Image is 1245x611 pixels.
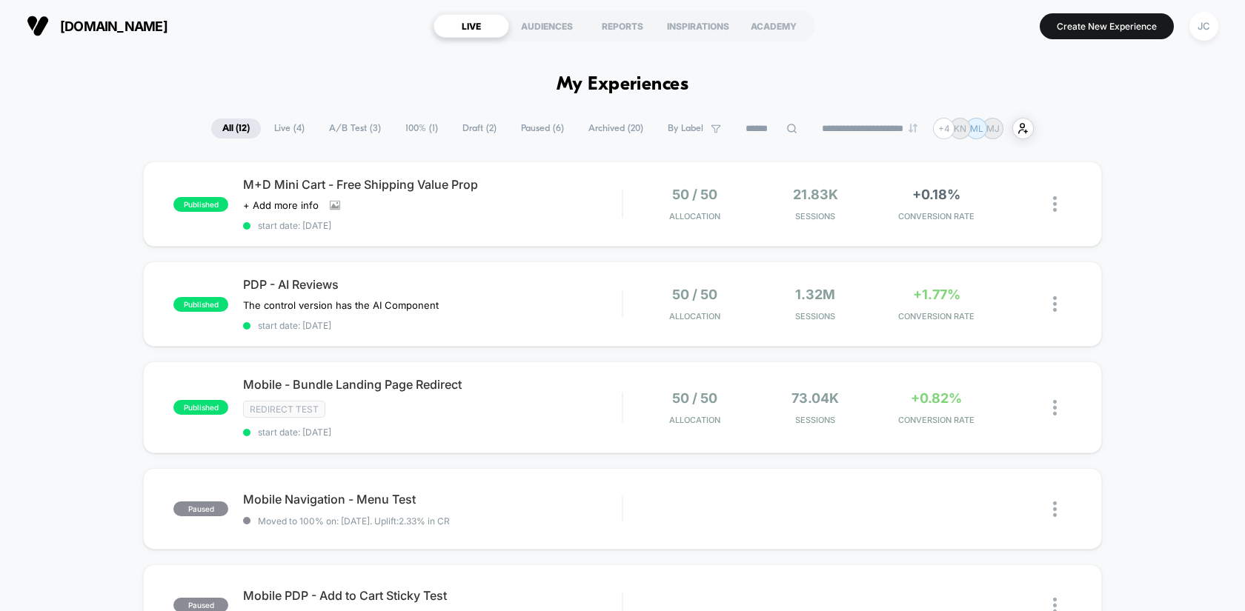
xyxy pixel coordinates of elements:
[173,501,228,516] span: paused
[759,211,872,221] span: Sessions
[243,401,325,418] span: Redirect Test
[243,492,622,507] span: Mobile Navigation - Menu Test
[585,14,660,38] div: REPORTS
[793,187,838,202] span: 21.83k
[986,123,1000,134] p: MJ
[880,311,993,321] span: CONVERSION RATE
[1189,12,1218,41] div: JC
[909,124,917,133] img: end
[243,277,622,292] span: PDP - AI Reviews
[669,211,720,221] span: Allocation
[243,427,622,438] span: start date: [DATE]
[880,211,993,221] span: CONVERSION RATE
[669,311,720,321] span: Allocation
[912,187,960,202] span: +0.18%
[173,197,228,212] span: published
[577,118,654,138] span: Archived ( 20 )
[243,299,439,311] span: The control version has the AI Component
[211,118,261,138] span: All ( 12 )
[1053,501,1057,517] img: close
[880,415,993,425] span: CONVERSION RATE
[557,74,689,96] h1: My Experiences
[795,287,835,302] span: 1.32M
[954,123,966,134] p: KN
[243,588,622,603] span: Mobile PDP - Add to Cart Sticky Test
[258,515,450,527] span: Moved to 100% on: [DATE] . Uplift: 2.33% in CR
[1053,196,1057,212] img: close
[759,415,872,425] span: Sessions
[672,390,717,406] span: 50 / 50
[970,123,983,134] p: ML
[22,14,172,38] button: [DOMAIN_NAME]
[243,177,622,192] span: M+D Mini Cart - Free Shipping Value Prop
[243,199,319,211] span: + Add more info
[173,400,228,415] span: published
[509,14,585,38] div: AUDIENCES
[1185,11,1223,41] button: JC
[913,287,960,302] span: +1.77%
[1040,13,1174,39] button: Create New Experience
[243,320,622,331] span: start date: [DATE]
[318,118,392,138] span: A/B Test ( 3 )
[263,118,316,138] span: Live ( 4 )
[669,415,720,425] span: Allocation
[759,311,872,321] span: Sessions
[672,287,717,302] span: 50 / 50
[394,118,449,138] span: 100% ( 1 )
[660,14,736,38] div: INSPIRATIONS
[243,220,622,231] span: start date: [DATE]
[668,123,703,134] span: By Label
[451,118,508,138] span: Draft ( 2 )
[1053,400,1057,415] img: close
[1053,296,1057,312] img: close
[173,297,228,312] span: published
[672,187,717,202] span: 50 / 50
[434,14,509,38] div: LIVE
[243,377,622,392] span: Mobile - Bundle Landing Page Redirect
[933,118,954,139] div: + 4
[27,15,49,37] img: Visually logo
[736,14,811,38] div: ACADEMY
[510,118,575,138] span: Paused ( 6 )
[60,19,167,34] span: [DOMAIN_NAME]
[791,390,839,406] span: 73.04k
[911,390,962,406] span: +0.82%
